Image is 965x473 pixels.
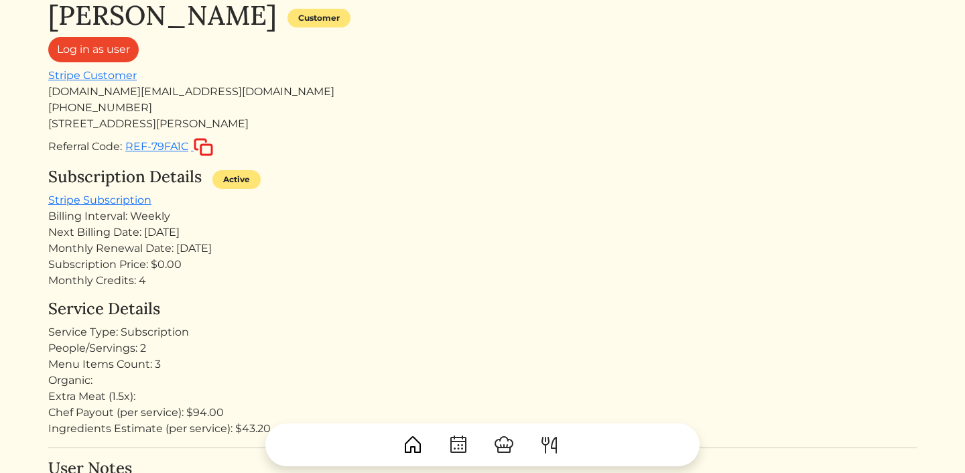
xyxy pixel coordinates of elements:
div: Subscription Price: $0.00 [48,257,917,273]
div: [PHONE_NUMBER] [48,100,917,116]
div: [STREET_ADDRESS][PERSON_NAME] [48,116,917,132]
a: Log in as user [48,37,139,62]
div: Billing Interval: Weekly [48,208,917,224]
div: Menu Items Count: 3 [48,356,917,373]
img: ChefHat-a374fb509e4f37eb0702ca99f5f64f3b6956810f32a249b33092029f8484b388.svg [493,434,515,456]
h4: Service Details [48,299,917,319]
a: Stripe Customer [48,69,137,82]
span: Referral Code: [48,140,122,153]
img: ForkKnife-55491504ffdb50bab0c1e09e7649658475375261d09fd45db06cec23bce548bf.svg [539,434,560,456]
span: REF-79FA1C [125,140,188,153]
img: House-9bf13187bcbb5817f509fe5e7408150f90897510c4275e13d0d5fca38e0b5951.svg [402,434,424,456]
div: Monthly Credits: 4 [48,273,917,289]
img: CalendarDots-5bcf9d9080389f2a281d69619e1c85352834be518fbc73d9501aef674afc0d57.svg [448,434,469,456]
img: copy-c88c4d5ff2289bbd861d3078f624592c1430c12286b036973db34a3c10e19d95.svg [194,138,213,156]
a: Stripe Subscription [48,194,151,206]
div: Monthly Renewal Date: [DATE] [48,241,917,257]
div: [DOMAIN_NAME][EMAIL_ADDRESS][DOMAIN_NAME] [48,84,917,100]
div: Customer [287,9,350,27]
div: Organic: [48,373,917,389]
div: Chef Payout (per service): $94.00 [48,405,917,421]
div: Service Type: Subscription [48,324,917,340]
div: Next Billing Date: [DATE] [48,224,917,241]
div: People/Servings: 2 [48,340,917,356]
button: REF-79FA1C [125,137,214,157]
div: Extra Meat (1.5x): [48,389,917,405]
h4: Subscription Details [48,167,202,187]
div: Active [212,170,261,189]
